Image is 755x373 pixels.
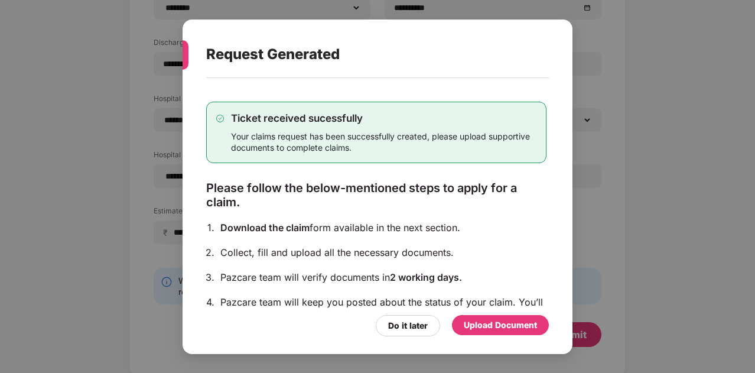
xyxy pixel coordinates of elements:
[206,270,214,283] div: 3.
[390,271,462,283] span: 2 working days.
[206,295,214,308] div: 4.
[464,318,537,331] div: Upload Document
[231,130,536,153] div: Your claims request has been successfully created, please upload supportive documents to complete...
[388,319,428,332] div: Do it later
[206,245,214,258] div: 2.
[231,111,536,124] div: Ticket received sucessfully
[220,270,546,283] div: Pazcare team will verify documents in
[220,295,546,334] div: Pazcare team will keep you posted about the status of your claim. You’ll once approved by the ins...
[206,31,520,77] div: Request Generated
[220,220,546,233] div: form available in the next section.
[207,220,214,233] div: 1.
[220,309,447,320] span: receive the payment directly to your bank account
[216,114,224,122] img: svg+xml;base64,PHN2ZyB4bWxucz0iaHR0cDovL3d3dy53My5vcmcvMjAwMC9zdmciIHdpZHRoPSIxMy4zMzMiIGhlaWdodD...
[220,221,310,233] span: Download the claim
[206,180,546,209] div: Please follow the below-mentioned steps to apply for a claim.
[220,245,546,258] div: Collect, fill and upload all the necessary documents.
